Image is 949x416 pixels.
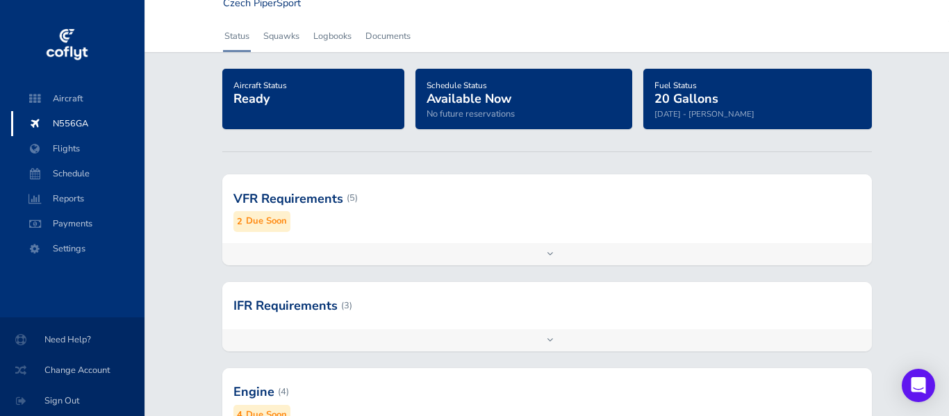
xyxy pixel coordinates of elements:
[25,161,131,186] span: Schedule
[44,24,90,66] img: coflyt logo
[17,358,128,383] span: Change Account
[654,108,754,119] small: [DATE] - [PERSON_NAME]
[25,211,131,236] span: Payments
[25,136,131,161] span: Flights
[246,214,287,228] small: Due Soon
[427,90,511,107] span: Available Now
[25,236,131,261] span: Settings
[427,80,487,91] span: Schedule Status
[233,90,270,107] span: Ready
[25,186,131,211] span: Reports
[654,90,718,107] span: 20 Gallons
[25,111,131,136] span: N556GA
[902,369,935,402] div: Open Intercom Messenger
[223,21,251,51] a: Status
[654,80,697,91] span: Fuel Status
[364,21,412,51] a: Documents
[312,21,353,51] a: Logbooks
[25,86,131,111] span: Aircraft
[262,21,301,51] a: Squawks
[427,108,515,120] span: No future reservations
[17,327,128,352] span: Need Help?
[17,388,128,413] span: Sign Out
[233,80,287,91] span: Aircraft Status
[427,76,511,108] a: Schedule StatusAvailable Now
